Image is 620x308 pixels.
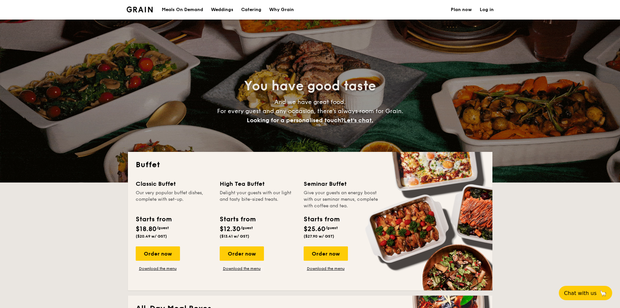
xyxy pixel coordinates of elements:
[304,246,348,261] div: Order now
[247,117,344,124] span: Looking for a personalised touch?
[220,190,296,209] div: Delight your guests with our light and tasty bite-sized treats.
[325,226,338,230] span: /guest
[304,266,348,271] a: Download the menu
[304,214,339,224] div: Starts from
[127,7,153,12] a: Logotype
[136,234,167,239] span: ($20.49 w/ GST)
[136,214,171,224] div: Starts from
[564,290,597,296] span: Chat with us
[136,246,180,261] div: Order now
[136,179,212,188] div: Classic Buffet
[344,117,373,124] span: Let's chat.
[304,234,334,239] span: ($27.90 w/ GST)
[220,266,264,271] a: Download the menu
[220,225,241,233] span: $12.30
[220,214,255,224] div: Starts from
[220,179,296,188] div: High Tea Buffet
[241,226,253,230] span: /guest
[599,289,607,297] span: 🦙
[136,190,212,209] div: Our very popular buffet dishes, complete with set-up.
[304,225,325,233] span: $25.60
[220,234,249,239] span: ($13.41 w/ GST)
[217,98,403,124] span: And we have great food. For every guest and any occasion, there’s always room for Grain.
[136,225,157,233] span: $18.80
[304,190,380,209] div: Give your guests an energy boost with our seminar menus, complete with coffee and tea.
[157,226,169,230] span: /guest
[136,160,485,170] h2: Buffet
[559,286,612,300] button: Chat with us🦙
[127,7,153,12] img: Grain
[304,179,380,188] div: Seminar Buffet
[244,78,376,94] span: You have good taste
[220,246,264,261] div: Order now
[136,266,180,271] a: Download the menu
